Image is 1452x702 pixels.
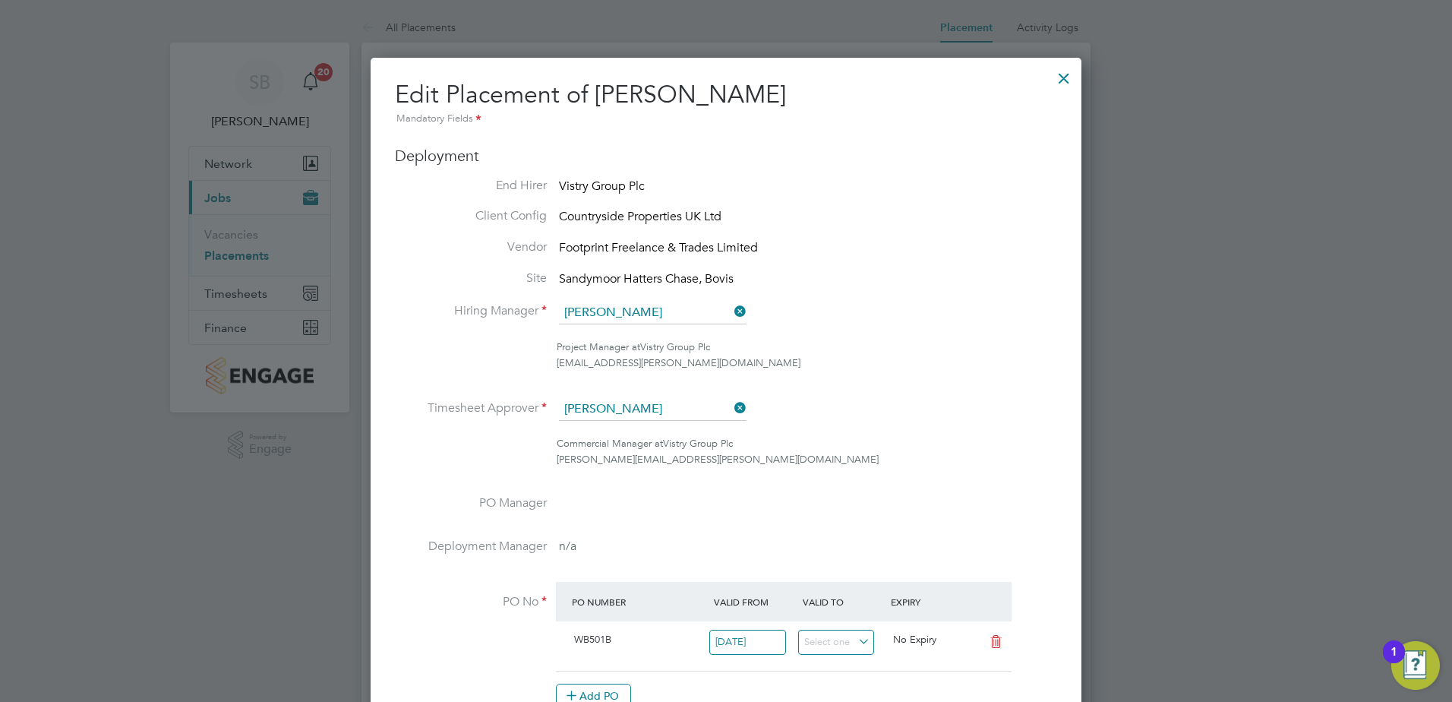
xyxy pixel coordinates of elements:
label: End Hirer [395,178,547,194]
span: Vistry Group Plc [559,179,645,194]
input: Select one [709,630,786,655]
label: Timesheet Approver [395,400,547,416]
div: [EMAIL_ADDRESS][PERSON_NAME][DOMAIN_NAME] [557,356,1057,372]
button: Open Resource Center, 1 new notification [1391,641,1440,690]
div: Valid To [799,588,888,615]
label: Client Config [395,208,547,224]
span: Sandymoor Hatters Chase, Bovis [559,271,734,286]
input: Select one [798,630,875,655]
label: Deployment Manager [395,539,547,555]
div: PO Number [568,588,710,615]
label: PO No [395,594,547,610]
label: Site [395,270,547,286]
span: WB501B [574,633,611,646]
div: Valid From [710,588,799,615]
span: No Expiry [893,633,936,646]
span: Commercial Manager at [557,437,663,450]
div: Mandatory Fields [395,111,1057,128]
span: [PERSON_NAME][EMAIL_ADDRESS][PERSON_NAME][DOMAIN_NAME] [557,453,879,466]
span: n/a [559,539,576,554]
span: Project Manager at [557,340,640,353]
span: Vistry Group Plc [663,437,733,450]
h3: Deployment [395,146,1057,166]
div: Expiry [887,588,976,615]
span: Countryside Properties UK Ltd [559,210,721,225]
div: 1 [1390,652,1397,672]
label: Hiring Manager [395,303,547,319]
span: Edit Placement of [PERSON_NAME] [395,80,786,109]
input: Search for... [559,398,747,421]
span: Vistry Group Plc [640,340,710,353]
label: Vendor [395,239,547,255]
span: Footprint Freelance & Trades Limited [559,240,758,255]
input: Search for... [559,302,747,324]
label: PO Manager [395,495,547,511]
